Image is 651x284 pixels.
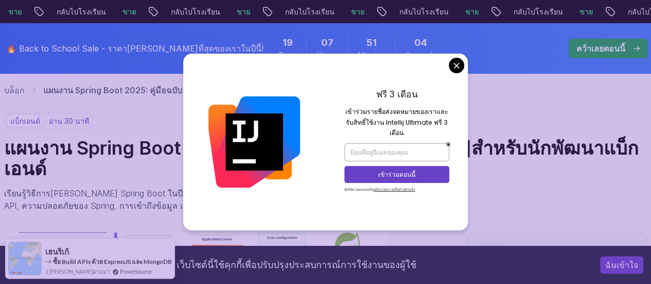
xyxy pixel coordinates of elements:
[279,50,296,60] span: Days
[45,268,110,275] font: 2 [PERSON_NAME]ผ่านมา
[120,267,152,276] a: ProveSource
[49,116,89,125] font: อ่าน 30 นาที
[317,50,337,60] span: Hours
[321,36,333,50] span: 7 Hours
[237,7,250,16] font: ขาย
[4,137,639,180] font: แผนงาน Spring Boot 2025: คู่มือฉบับ[PERSON_NAME]สำหรับนักพัฒนาแบ็กเอนด์
[366,36,377,50] span: 51 Minutes
[8,242,42,275] img: ภาพการแจ้งเตือนหลักฐานทางสังคมของ ProveSource
[351,7,364,16] font: ขาย
[406,50,436,60] span: Seconds
[57,7,106,16] font: กลับไปโรงเรียน
[285,7,335,16] font: กลับไปโรงเรียน
[514,7,563,16] font: กลับไปโรงเรียน
[579,7,593,16] font: ขาย
[600,256,643,274] button: ยอมรับคุกกี้
[4,85,25,95] font: บล็อก
[576,43,625,54] font: คว้าเลยตอนนี้
[122,7,136,16] font: ขาย
[10,116,40,125] font: แบ็กเอนด์
[45,257,52,265] font: ->
[171,7,220,16] font: กลับไปโรงเรียน
[8,7,22,16] font: ขาย
[43,85,343,95] font: แผนงาน Spring Boot 2025: คู่มือฉบับ[PERSON_NAME]สำหรับนักพัฒนาแบ็กเอนด์
[53,258,172,265] a: ซื้อ Build APIs ด้วย ExpressJS และ MongoDB
[6,43,263,54] font: 🔥 Back to School Sale - ราคา[PERSON_NAME]ที่สุดของเราในปีนี้!
[399,7,449,16] font: กลับไปโรงเรียน
[358,50,384,60] span: Minutes
[4,188,462,211] font: เรียนรู้วิธีการ[PERSON_NAME] Spring Boot ในปี [DATE] ด้วยแผนงาน[PERSON_NAME]ซึ่งครอบคลุมพื้นฐานขอ...
[605,260,638,270] font: ฉันเข้าใจ
[283,36,293,50] span: 19 Days
[45,247,69,256] font: เฮนริเก้
[414,36,427,50] span: 4 Seconds
[465,7,479,16] font: ขาย
[177,259,416,270] font: เว็บไซต์นี้ใช้คุกกี้เพื่อปรับปรุงประสบการณ์การใช้งานของผู้ใช้
[4,84,25,96] a: บล็อก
